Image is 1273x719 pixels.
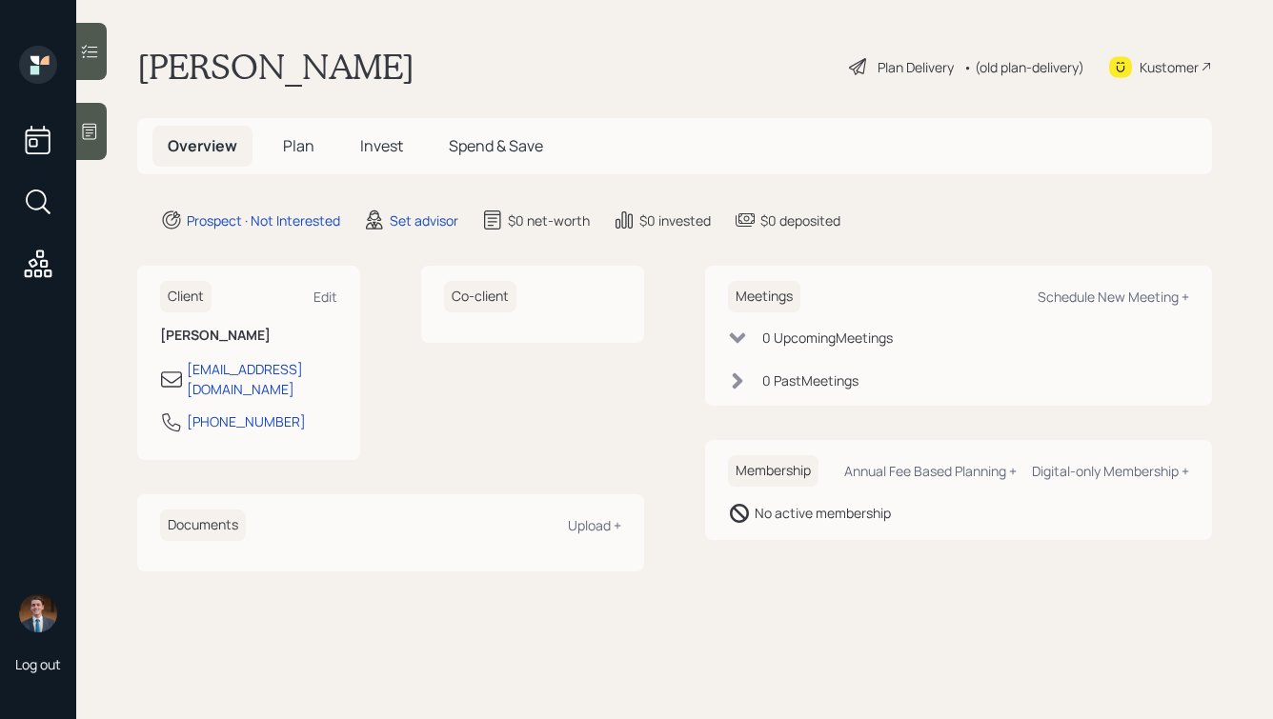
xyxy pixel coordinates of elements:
div: Prospect · Not Interested [187,210,340,230]
div: No active membership [755,503,891,523]
div: Upload + [568,516,621,534]
span: Invest [360,135,403,156]
div: • (old plan-delivery) [963,57,1084,77]
div: Set advisor [390,210,458,230]
div: 0 Upcoming Meeting s [762,328,893,348]
h6: [PERSON_NAME] [160,328,337,344]
div: Digital-only Membership + [1032,462,1189,480]
h1: [PERSON_NAME] [137,46,414,88]
span: Plan [283,135,314,156]
h6: Meetings [728,281,800,312]
div: [PHONE_NUMBER] [187,411,306,431]
img: hunter_neumayer.jpg [19,594,57,632]
div: $0 deposited [760,210,840,230]
h6: Documents [160,509,246,541]
div: Schedule New Meeting + [1038,288,1189,306]
div: Log out [15,655,61,673]
h6: Co-client [444,281,516,312]
div: [EMAIL_ADDRESS][DOMAIN_NAME] [187,359,337,399]
span: Spend & Save [449,135,543,156]
div: 0 Past Meeting s [762,370,859,390]
div: $0 net-worth [508,210,590,230]
h6: Client [160,281,212,312]
span: Overview [168,135,237,156]
div: Annual Fee Based Planning + [844,462,1017,480]
div: Plan Delivery [878,57,954,77]
h6: Membership [728,455,818,487]
div: Kustomer [1140,57,1199,77]
div: Edit [313,288,337,306]
div: $0 invested [639,210,711,230]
